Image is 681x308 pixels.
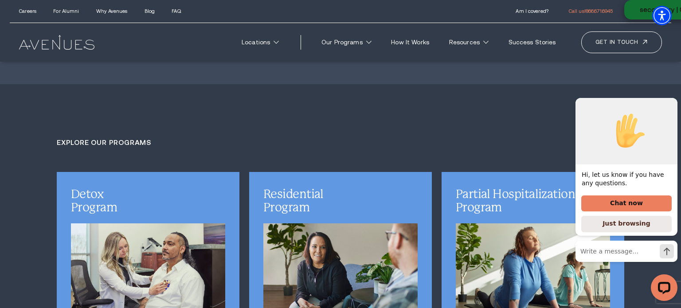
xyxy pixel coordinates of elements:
a: EXPLORE OUR PROGRAMS [57,139,152,146]
a: call 866.671.6945 [569,8,613,14]
a: Locations [234,34,286,51]
div: Accessibility Menu [652,6,672,25]
a: Success Stories [501,34,563,51]
a: Get in touch [581,31,662,53]
a: Why Avenues [96,8,127,14]
span: 866.671.6945 [586,8,613,14]
iframe: LiveChat chat widget [568,98,681,308]
a: FAQ [172,8,180,14]
a: For Alumni [53,8,79,14]
a: How It Works [384,34,437,51]
a: Careers [19,8,36,14]
a: Our Programs [314,34,379,51]
a: Blog [145,8,155,14]
a: Resources [442,34,496,51]
a: Am I covered? [516,8,548,14]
